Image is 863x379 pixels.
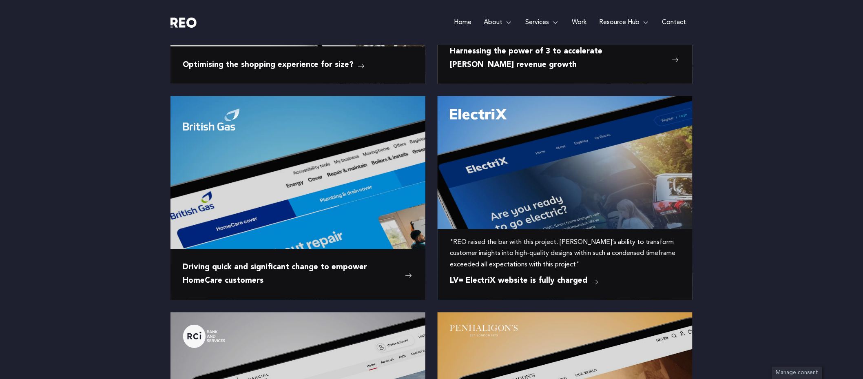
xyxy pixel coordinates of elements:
a: Optimising the shopping experience for size? [183,59,366,72]
span: Driving quick and significant change to empower HomeCare customers [183,262,401,288]
a: LV= ElectriX website is fully charged [450,275,600,288]
span: Manage consent [776,370,818,375]
span: Harnessing the power of 3 to accelerate [PERSON_NAME] revenue growth [450,45,668,72]
span: LV= ElectriX website is fully charged [450,275,587,288]
a: Harnessing the power of 3 to accelerate [PERSON_NAME] revenue growth [450,45,680,72]
a: "REO raised the bar with this project. [PERSON_NAME]’s ability to transform customer insights int... [450,237,680,271]
a: Driving quick and significant change to empower HomeCare customers [183,262,413,288]
span: Optimising the shopping experience for size? [183,59,354,72]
